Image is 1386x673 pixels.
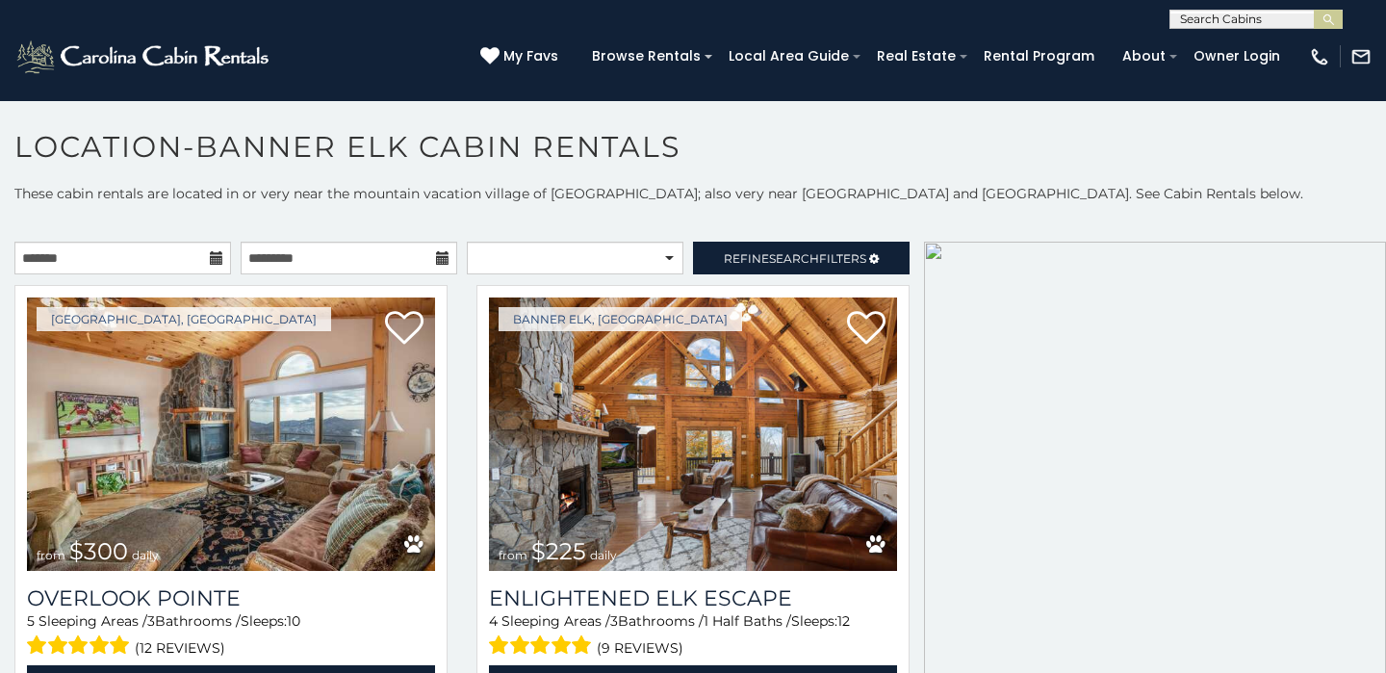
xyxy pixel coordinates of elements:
span: My Favs [503,46,558,66]
a: [GEOGRAPHIC_DATA], [GEOGRAPHIC_DATA] [37,307,331,331]
a: Banner Elk, [GEOGRAPHIC_DATA] [499,307,742,331]
a: from $300 daily [27,298,435,571]
a: About [1113,41,1175,71]
a: from $225 daily [489,298,897,571]
span: 1 Half Baths / [704,612,791,630]
a: Owner Login [1184,41,1290,71]
a: Overlook Pointe [27,585,435,611]
img: phone-regular-white.png [1309,46,1330,67]
span: 4 [489,612,498,630]
span: from [499,548,527,562]
img: White-1-2.png [14,38,274,76]
img: 1714399476_thumbnail.jpeg [489,298,897,571]
span: 5 [27,612,35,630]
a: Rental Program [974,41,1104,71]
a: Enlightened Elk Escape [489,585,897,611]
span: 12 [837,612,850,630]
a: Add to favorites [847,309,885,349]
span: 3 [610,612,618,630]
a: Real Estate [867,41,965,71]
span: (9 reviews) [597,635,683,660]
span: daily [132,548,159,562]
div: Sleeping Areas / Bathrooms / Sleeps: [489,611,897,660]
a: My Favs [480,46,563,67]
span: (12 reviews) [135,635,225,660]
a: Local Area Guide [719,41,859,71]
span: $300 [69,537,128,565]
span: Refine Filters [724,251,866,266]
a: RefineSearchFilters [693,242,910,274]
span: from [37,548,65,562]
span: $225 [531,537,586,565]
span: Search [769,251,819,266]
span: daily [590,548,617,562]
a: Browse Rentals [582,41,710,71]
img: mail-regular-white.png [1350,46,1372,67]
span: 3 [147,612,155,630]
a: Add to favorites [385,309,423,349]
span: 10 [287,612,300,630]
div: Sleeping Areas / Bathrooms / Sleeps: [27,611,435,660]
img: 1714395339_thumbnail.jpeg [27,298,435,571]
